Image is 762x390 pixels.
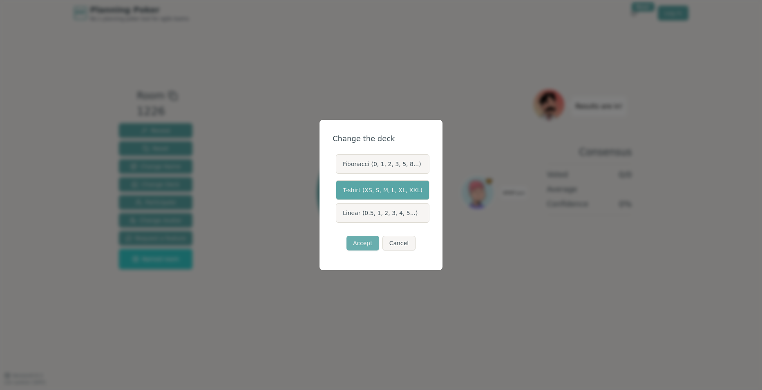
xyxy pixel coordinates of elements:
[336,203,429,223] label: Linear (0.5, 1, 2, 3, 4, 5...)
[346,236,379,250] button: Accept
[333,133,429,144] div: Change the deck
[336,180,429,200] label: T-shirt (XS, S, M, L, XL, XXL)
[336,154,429,174] label: Fibonacci (0, 1, 2, 3, 5, 8...)
[382,236,416,250] button: Cancel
